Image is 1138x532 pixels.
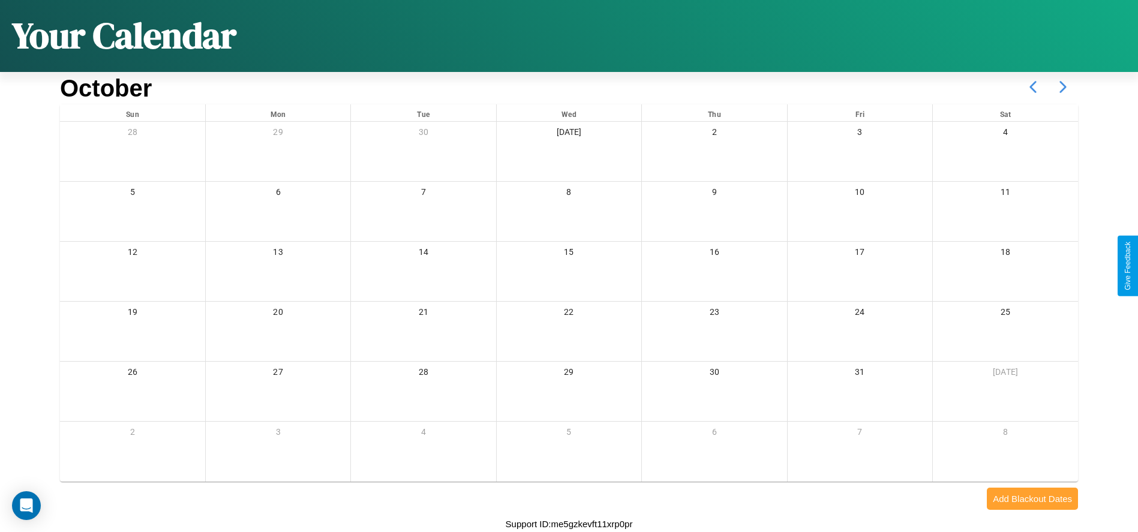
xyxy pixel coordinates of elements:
div: Tue [351,104,496,121]
h1: Your Calendar [12,11,236,60]
div: 27 [206,362,350,386]
div: 2 [642,122,786,146]
div: 14 [351,242,496,266]
div: 15 [497,242,641,266]
div: Wed [497,104,641,121]
div: 5 [60,182,205,206]
div: 26 [60,362,205,386]
div: 29 [206,122,350,146]
div: 3 [206,422,350,446]
div: 8 [933,422,1078,446]
div: 12 [60,242,205,266]
div: 10 [788,182,932,206]
div: 3 [788,122,932,146]
div: 6 [206,182,350,206]
div: 5 [497,422,641,446]
div: 21 [351,302,496,326]
div: 16 [642,242,786,266]
div: [DATE] [497,122,641,146]
div: 18 [933,242,1078,266]
h2: October [60,75,152,102]
div: 9 [642,182,786,206]
div: 28 [60,122,205,146]
div: 2 [60,422,205,446]
div: 6 [642,422,786,446]
div: Mon [206,104,350,121]
button: Add Blackout Dates [987,488,1078,510]
div: 30 [642,362,786,386]
div: Give Feedback [1124,242,1132,290]
div: 8 [497,182,641,206]
div: Sat [933,104,1078,121]
div: 24 [788,302,932,326]
div: 4 [933,122,1078,146]
div: 23 [642,302,786,326]
div: Thu [642,104,786,121]
div: 4 [351,422,496,446]
div: 30 [351,122,496,146]
div: 7 [788,422,932,446]
div: 13 [206,242,350,266]
div: 29 [497,362,641,386]
div: 20 [206,302,350,326]
div: 25 [933,302,1078,326]
div: Open Intercom Messenger [12,491,41,520]
div: [DATE] [933,362,1078,386]
div: 19 [60,302,205,326]
p: Support ID: me5gzkevft11xrp0pr [506,516,633,532]
div: Fri [788,104,932,121]
div: 17 [788,242,932,266]
div: 7 [351,182,496,206]
div: 28 [351,362,496,386]
div: Sun [60,104,205,121]
div: 22 [497,302,641,326]
div: 31 [788,362,932,386]
div: 11 [933,182,1078,206]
